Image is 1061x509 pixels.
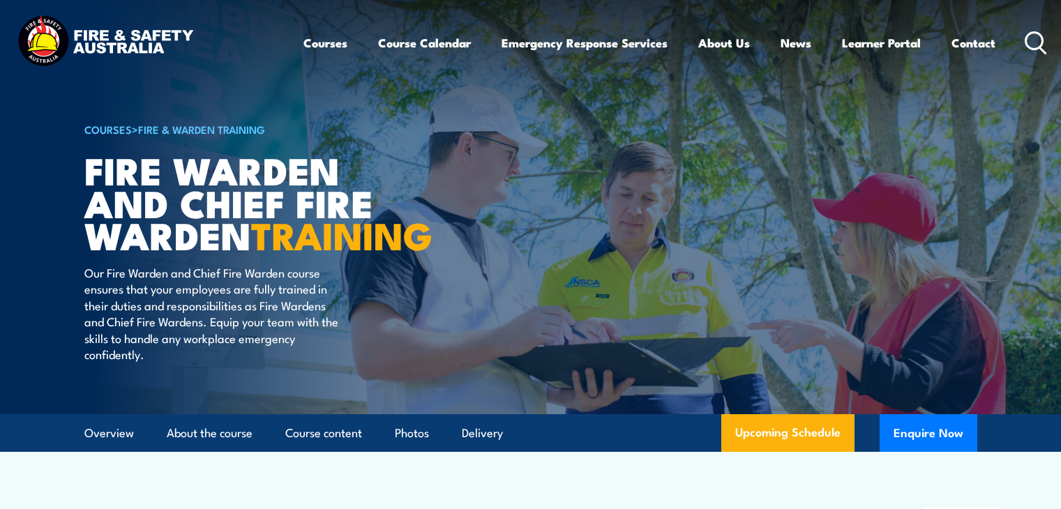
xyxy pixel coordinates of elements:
[880,414,977,452] button: Enquire Now
[84,121,429,137] h6: >
[285,415,362,452] a: Course content
[167,415,253,452] a: About the course
[251,205,432,263] strong: TRAINING
[462,415,503,452] a: Delivery
[378,24,471,61] a: Course Calendar
[84,121,132,137] a: COURSES
[84,415,134,452] a: Overview
[138,121,265,137] a: Fire & Warden Training
[84,264,339,362] p: Our Fire Warden and Chief Fire Warden course ensures that your employees are fully trained in the...
[395,415,429,452] a: Photos
[84,153,429,251] h1: Fire Warden and Chief Fire Warden
[781,24,811,61] a: News
[303,24,347,61] a: Courses
[842,24,921,61] a: Learner Portal
[721,414,855,452] a: Upcoming Schedule
[502,24,668,61] a: Emergency Response Services
[951,24,995,61] a: Contact
[698,24,750,61] a: About Us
